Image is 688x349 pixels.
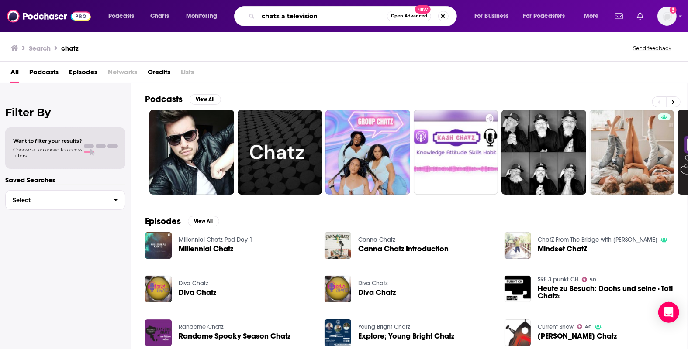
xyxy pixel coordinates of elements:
img: Millennial Chatz [145,232,172,259]
a: Mike Katz Chatz [538,332,617,340]
img: Podchaser - Follow, Share and Rate Podcasts [7,8,91,24]
button: open menu [102,9,145,23]
span: Want to filter your results? [13,138,82,144]
button: Select [5,190,125,210]
svg: Add a profile image [670,7,677,14]
span: Choose a tab above to access filters. [13,147,82,159]
a: Canna Chatz Introduction [358,245,449,253]
span: New [415,5,431,14]
a: Diva Chatz [179,289,216,296]
a: Episodes [69,65,97,83]
span: Open Advanced [391,14,427,18]
button: open menu [518,9,578,23]
span: Select [6,197,107,203]
a: Millennial Chatz Pod Day 1 [179,236,252,243]
a: Diva Chatz [358,289,396,296]
span: 40 [585,325,591,329]
button: Open AdvancedNew [387,11,431,21]
a: Current Show [538,323,574,331]
span: [PERSON_NAME] Chatz [538,332,617,340]
a: Young Bright Chatz [358,323,410,331]
a: Heute zu Besuch: Dachs und seine «Toti Chatz» [538,285,674,300]
button: View All [188,216,219,226]
img: Mindset ChatZ [505,232,531,259]
a: Credits [148,65,170,83]
a: Millennial Chatz [179,245,233,253]
a: Explore; Young Bright Chatz [358,332,454,340]
img: Explore; Young Bright Chatz [325,319,351,346]
h3: Search [29,44,51,52]
a: Mindset ChatZ [538,245,587,253]
img: Heute zu Besuch: Dachs und seine «Toti Chatz» [505,276,531,302]
button: open menu [180,9,228,23]
h3: chatz [61,44,79,52]
a: Diva Chatz [179,280,208,287]
p: Saved Searches [5,176,125,184]
button: Send feedback [630,44,674,52]
div: Search podcasts, credits, & more... [242,6,465,26]
a: PodcastsView All [145,94,221,105]
a: EpisodesView All [145,216,219,227]
img: User Profile [657,7,677,26]
button: open menu [468,9,520,23]
img: Diva Chatz [325,276,351,302]
a: Randome Spooky Season Chatz [179,332,290,340]
span: Lists [181,65,194,83]
a: Show notifications dropdown [612,9,626,24]
span: For Business [474,10,509,22]
span: Logged in as WorldWide452 [657,7,677,26]
h2: Filter By [5,106,125,119]
h2: Podcasts [145,94,183,105]
img: Randome Spooky Season Chatz [145,319,172,346]
a: Podcasts [29,65,59,83]
img: Mike Katz Chatz [505,319,531,346]
a: Canna Chatz [358,236,395,243]
img: Diva Chatz [145,276,172,302]
span: Charts [150,10,169,22]
span: Networks [108,65,137,83]
a: 40 [577,324,591,329]
a: SRF 3 punkt CH [538,276,578,283]
img: Canna Chatz Introduction [325,232,351,259]
button: Show profile menu [657,7,677,26]
span: Podcasts [108,10,134,22]
div: Open Intercom Messenger [658,302,679,323]
span: 50 [590,278,596,282]
a: Show notifications dropdown [633,9,647,24]
button: View All [190,94,221,105]
a: All [10,65,19,83]
a: ChatZ From The Bridge with Deni Carruth [538,236,657,243]
a: Charts [145,9,174,23]
button: open menu [578,9,610,23]
input: Search podcasts, credits, & more... [258,9,387,23]
h2: Episodes [145,216,181,227]
span: More [584,10,599,22]
a: Diva Chatz [358,280,388,287]
span: For Podcasters [523,10,565,22]
a: Randome Chatz [179,323,224,331]
a: 50 [582,277,596,282]
span: Monitoring [186,10,217,22]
